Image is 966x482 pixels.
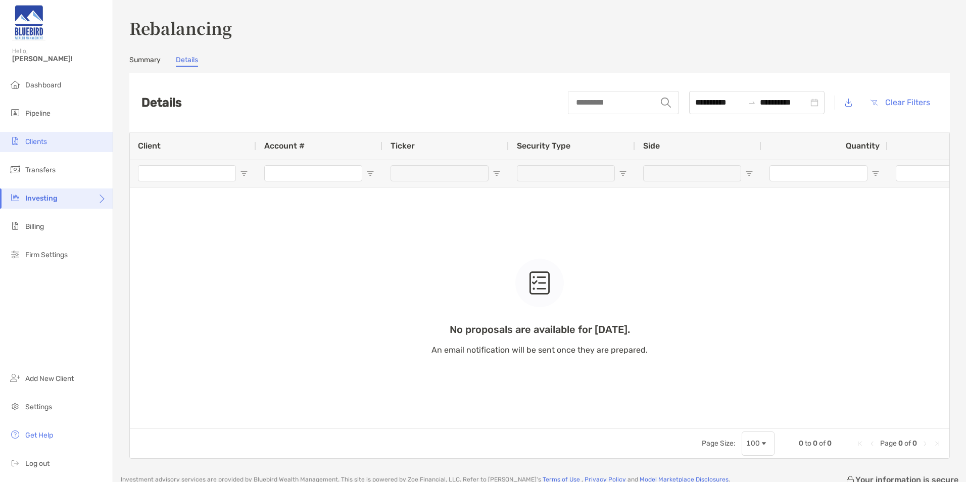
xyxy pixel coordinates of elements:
span: Add New Client [25,374,74,383]
img: Zoe Logo [12,4,45,40]
h3: Rebalancing [129,16,950,39]
div: Previous Page [868,440,876,448]
span: 0 [827,439,832,448]
h2: Details [141,95,182,110]
span: 0 [813,439,817,448]
span: Page [880,439,897,448]
p: No proposals are available for [DATE]. [431,323,648,336]
img: dashboard icon [9,78,21,90]
img: add_new_client icon [9,372,21,384]
span: [PERSON_NAME]! [12,55,107,63]
span: Get Help [25,431,53,440]
div: Next Page [921,440,929,448]
img: clients icon [9,135,21,147]
span: swap-right [748,99,756,107]
img: investing icon [9,191,21,204]
span: of [904,439,911,448]
img: get-help icon [9,428,21,441]
img: billing icon [9,220,21,232]
span: Pipeline [25,109,51,118]
div: Page Size [742,431,775,456]
span: Investing [25,194,58,203]
img: settings icon [9,400,21,412]
p: An email notification will be sent once they are prepared. [431,344,648,356]
span: 0 [912,439,917,448]
a: Summary [129,56,161,67]
img: firm-settings icon [9,248,21,260]
button: Clear Filters [862,91,938,114]
a: Details [176,56,198,67]
span: of [819,439,826,448]
div: First Page [856,440,864,448]
span: 0 [799,439,803,448]
span: to [748,99,756,107]
div: Last Page [933,440,941,448]
img: empty state icon [529,271,550,295]
div: 100 [746,439,760,448]
span: Billing [25,222,44,231]
span: Firm Settings [25,251,68,259]
span: Log out [25,459,50,468]
img: pipeline icon [9,107,21,119]
span: Transfers [25,166,56,174]
img: transfers icon [9,163,21,175]
span: 0 [898,439,903,448]
img: input icon [661,98,671,108]
span: Dashboard [25,81,61,89]
span: Clients [25,137,47,146]
img: button icon [871,100,878,106]
span: to [805,439,811,448]
span: Settings [25,403,52,411]
div: Page Size: [702,439,736,448]
img: logout icon [9,457,21,469]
